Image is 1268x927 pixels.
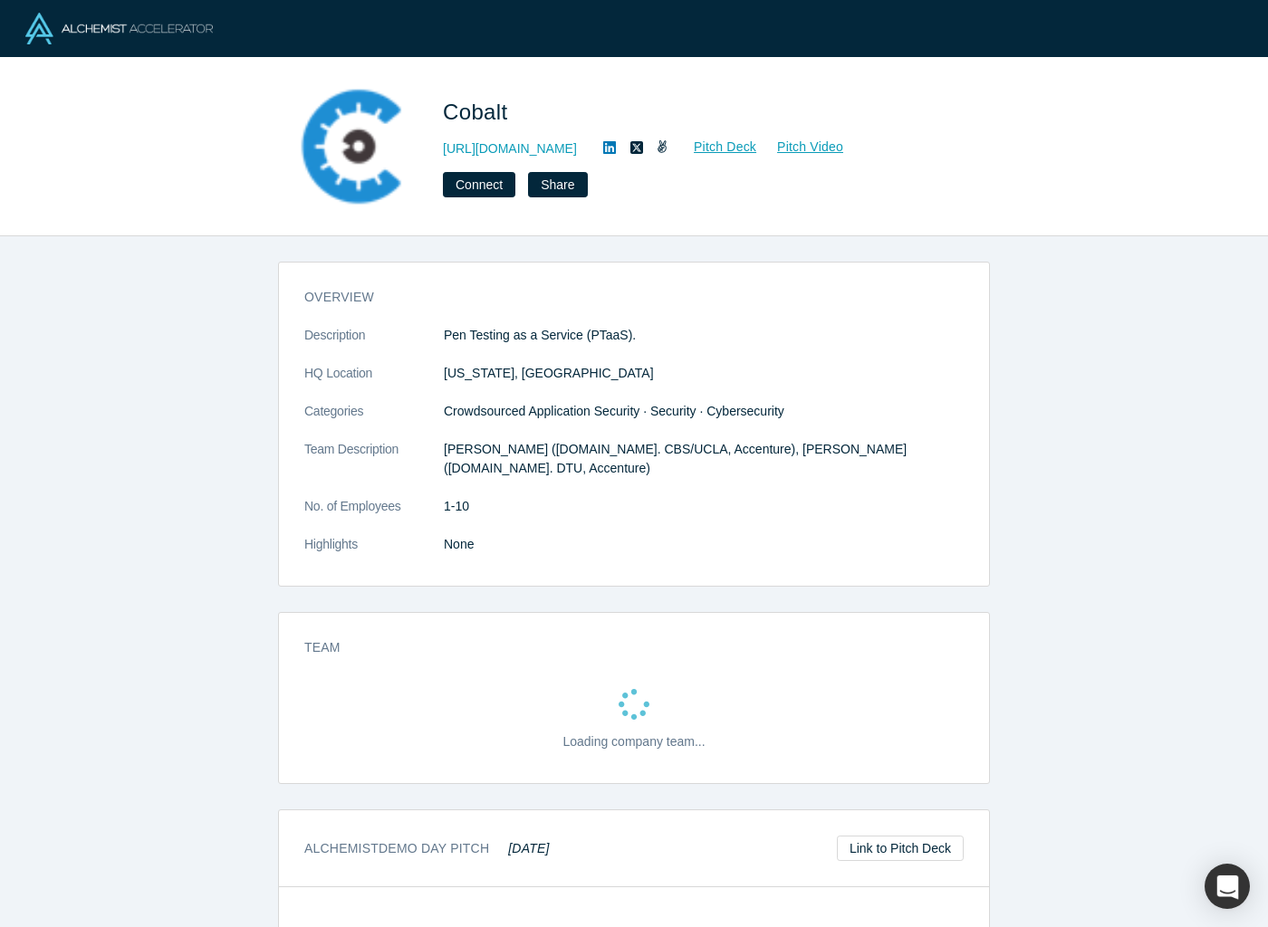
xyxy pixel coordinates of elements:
[291,83,418,210] img: Cobalt's Logo
[444,404,784,418] span: Crowdsourced Application Security · Security · Cybersecurity
[562,732,705,751] p: Loading company team...
[528,172,587,197] button: Share
[304,638,938,657] h3: Team
[304,497,444,535] dt: No. of Employees
[444,440,964,478] p: [PERSON_NAME] ([DOMAIN_NAME]. CBS/UCLA, Accenture), [PERSON_NAME] ([DOMAIN_NAME]. DTU, Accenture)
[304,364,444,402] dt: HQ Location
[304,288,938,307] h3: overview
[25,13,213,44] img: Alchemist Logo
[757,137,844,158] a: Pitch Video
[837,836,964,861] a: Link to Pitch Deck
[444,364,964,383] dd: [US_STATE], [GEOGRAPHIC_DATA]
[304,402,444,440] dt: Categories
[508,841,549,855] em: [DATE]
[304,839,550,858] h3: Alchemist Demo Day Pitch
[304,440,444,497] dt: Team Description
[444,497,964,516] dd: 1-10
[443,139,577,158] a: [URL][DOMAIN_NAME]
[443,172,515,197] button: Connect
[674,137,757,158] a: Pitch Deck
[304,535,444,573] dt: Highlights
[443,100,514,124] span: Cobalt
[444,535,964,554] p: None
[304,326,444,364] dt: Description
[444,326,964,345] p: Pen Testing as a Service (PTaaS).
